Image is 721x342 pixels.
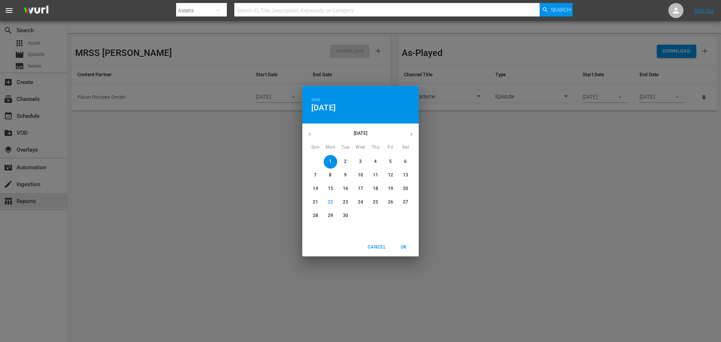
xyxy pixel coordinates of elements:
span: menu [5,6,14,15]
button: 3 [354,155,367,169]
p: 14 [313,185,318,192]
button: 2 [339,155,352,169]
button: 6 [399,155,412,169]
span: Wed [354,144,367,151]
span: Thu [369,144,382,151]
p: 3 [359,158,362,165]
button: 5 [384,155,397,169]
p: 10 [358,172,363,178]
p: 30 [343,212,348,219]
button: 30 [339,209,352,223]
button: [DATE] [311,103,336,113]
button: 20 [399,182,412,196]
p: 1 [329,158,332,165]
p: 11 [373,172,378,178]
p: 20 [403,185,408,192]
button: 8 [324,169,337,182]
button: 11 [369,169,382,182]
button: 24 [354,196,367,209]
p: 4 [374,158,377,165]
p: 25 [373,199,378,205]
button: OK [392,241,416,253]
button: 12 [384,169,397,182]
img: ans4CAIJ8jUAAAAAAAAAAAAAAAAAAAAAAAAgQb4GAAAAAAAAAAAAAAAAAAAAAAAAJMjXAAAAAAAAAAAAAAAAAAAAAAAAgAT5G... [18,2,54,20]
p: 6 [404,158,407,165]
span: Tue [339,144,352,151]
span: Fri [384,144,397,151]
button: 13 [399,169,412,182]
p: 23 [343,199,348,205]
button: 2025 [311,96,320,103]
p: 17 [358,185,363,192]
button: 27 [399,196,412,209]
p: 2 [344,158,347,165]
a: Sign Out [694,8,714,14]
button: 25 [369,196,382,209]
button: 7 [309,169,322,182]
button: 16 [339,182,352,196]
button: 10 [354,169,367,182]
button: 22 [324,196,337,209]
button: 23 [339,196,352,209]
p: 27 [403,199,408,205]
p: 7 [314,172,317,178]
p: [DATE] [317,130,404,137]
p: 8 [329,172,332,178]
button: 14 [309,182,322,196]
p: 24 [358,199,363,205]
p: 18 [373,185,378,192]
button: Cancel [365,241,389,253]
span: OK [395,243,413,251]
p: 15 [328,185,333,192]
p: 28 [313,212,318,219]
button: 17 [354,182,367,196]
p: 19 [388,185,393,192]
button: 9 [339,169,352,182]
p: 21 [313,199,318,205]
span: Search [551,3,571,17]
p: 5 [389,158,392,165]
button: 15 [324,182,337,196]
p: 22 [328,199,333,205]
button: 29 [324,209,337,223]
p: 13 [403,172,408,178]
p: 12 [388,172,393,178]
button: 19 [384,182,397,196]
span: Mon [324,144,337,151]
p: 26 [388,199,393,205]
p: 9 [344,172,347,178]
p: 29 [328,212,333,219]
button: 26 [384,196,397,209]
span: Cancel [368,243,386,251]
button: 1 [324,155,337,169]
span: Sun [309,144,322,151]
button: 18 [369,182,382,196]
span: Sat [399,144,412,151]
button: 21 [309,196,322,209]
p: 16 [343,185,348,192]
button: 4 [369,155,382,169]
button: 28 [309,209,322,223]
